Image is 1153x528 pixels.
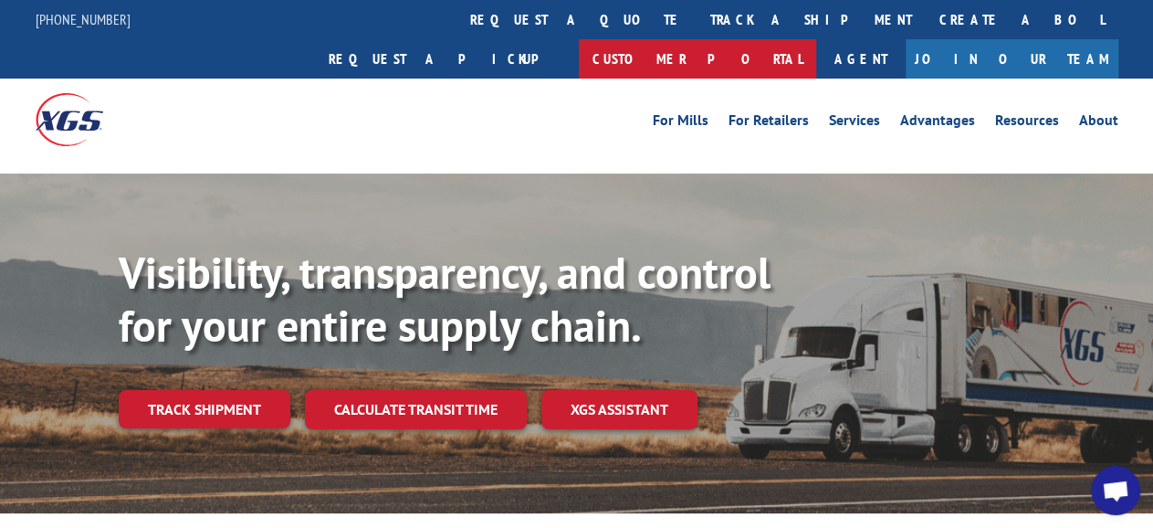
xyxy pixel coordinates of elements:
[829,113,880,133] a: Services
[315,39,579,79] a: Request a pickup
[995,113,1059,133] a: Resources
[906,39,1118,79] a: Join Our Team
[305,390,527,429] a: Calculate transit time
[1079,113,1118,133] a: About
[579,39,816,79] a: Customer Portal
[119,244,770,354] b: Visibility, transparency, and control for your entire supply chain.
[36,10,131,28] a: [PHONE_NUMBER]
[541,390,697,429] a: XGS ASSISTANT
[653,113,708,133] a: For Mills
[900,113,975,133] a: Advantages
[1091,466,1140,515] div: Open chat
[816,39,906,79] a: Agent
[728,113,809,133] a: For Retailers
[119,390,290,428] a: Track shipment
